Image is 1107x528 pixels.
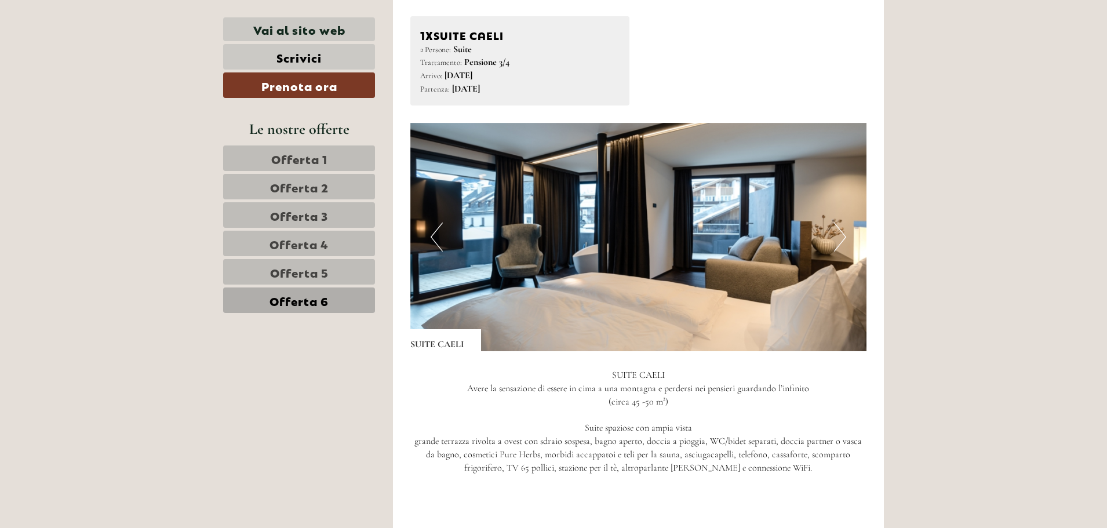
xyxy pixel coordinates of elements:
[270,179,329,195] span: Offerta 2
[420,26,434,42] b: 1x
[17,56,155,64] small: 15:34
[834,223,846,252] button: Next
[464,56,509,68] b: Pensione 3/4
[410,123,867,351] img: image
[17,34,155,43] div: [GEOGRAPHIC_DATA]
[223,44,375,70] a: Scrivici
[431,223,443,252] button: Previous
[388,300,457,326] button: Invia
[420,26,620,43] div: SUITE CAELI
[452,83,480,94] b: [DATE]
[270,264,329,280] span: Offerta 5
[202,9,255,28] div: venerdì
[420,71,442,81] small: Arrivo:
[410,329,481,351] div: SUITE CAELI
[9,31,161,67] div: Buon giorno, come possiamo aiutarla?
[223,118,375,140] div: Le nostre offerte
[420,45,451,54] small: 2 Persone:
[420,84,450,94] small: Partenza:
[223,72,375,98] a: Prenota ora
[270,207,328,223] span: Offerta 3
[420,57,462,67] small: Trattamento:
[270,235,329,252] span: Offerta 4
[271,150,327,166] span: Offerta 1
[410,369,867,475] p: SUITE CAELI Avere la sensazione di essere in cima a una montagna e perdersi nei pensieri guardand...
[453,43,472,55] b: Suite
[445,70,472,81] b: [DATE]
[270,292,329,308] span: Offerta 6
[223,17,375,41] a: Vai al sito web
